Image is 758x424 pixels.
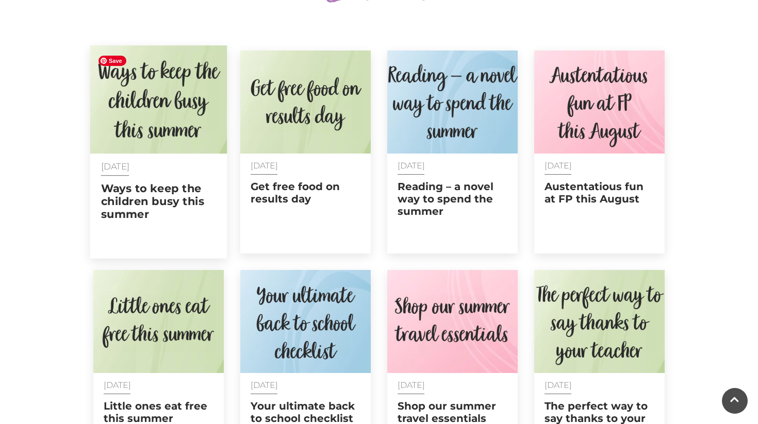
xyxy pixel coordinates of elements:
[398,381,507,389] p: [DATE]
[251,161,360,170] p: [DATE]
[534,50,665,253] a: [DATE] Austentatious fun at FP this August
[90,45,227,259] a: [DATE] Ways to keep the children busy this summer
[98,56,126,66] span: Save
[104,381,213,389] p: [DATE]
[387,50,518,253] a: [DATE] Reading – a novel way to spend the summer
[545,180,654,205] h2: Austentatious fun at FP this August
[240,50,371,253] a: [DATE] Get free food on results day
[101,182,217,221] h2: Ways to keep the children busy this summer
[251,381,360,389] p: [DATE]
[398,180,507,217] h2: Reading – a novel way to spend the summer
[101,162,217,171] p: [DATE]
[545,161,654,170] p: [DATE]
[398,161,507,170] p: [DATE]
[251,180,360,205] h2: Get free food on results day
[545,381,654,389] p: [DATE]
